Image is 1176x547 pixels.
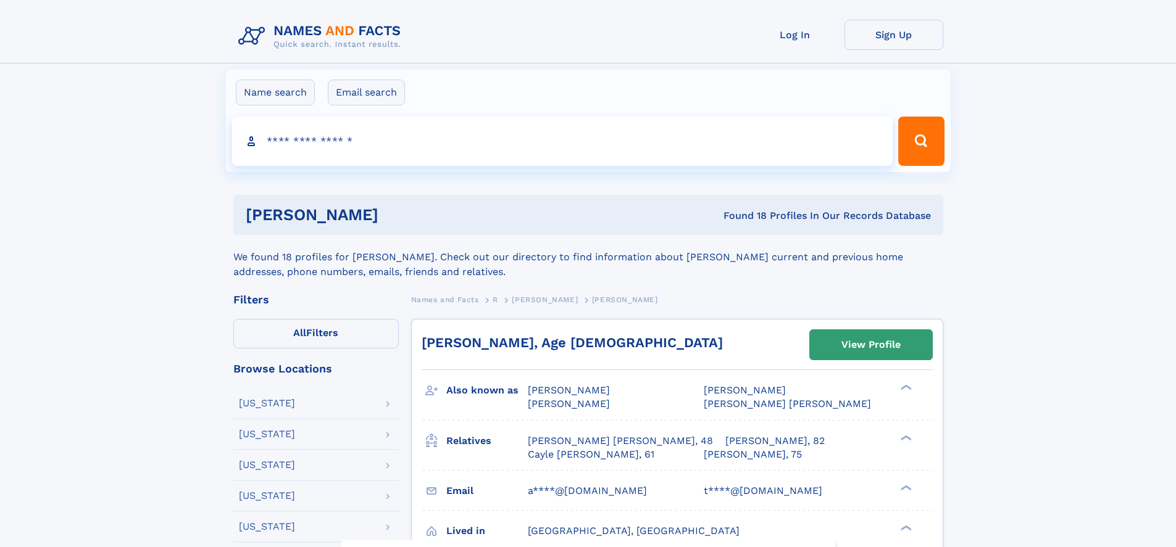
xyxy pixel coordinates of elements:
div: ❯ [898,434,912,442]
div: ❯ [898,384,912,392]
a: R [493,292,498,307]
span: [GEOGRAPHIC_DATA], [GEOGRAPHIC_DATA] [528,525,740,537]
span: [PERSON_NAME] [PERSON_NAME] [704,398,871,409]
span: [PERSON_NAME] [512,295,578,304]
span: [PERSON_NAME] [704,384,786,396]
a: Names and Facts [411,292,479,307]
span: [PERSON_NAME] [528,384,610,396]
h3: Relatives [446,430,528,451]
label: Email search [328,80,405,105]
a: [PERSON_NAME], Age [DEMOGRAPHIC_DATA] [422,335,723,350]
label: Name search [236,80,315,105]
div: [US_STATE] [239,460,295,470]
div: ❯ [898,483,912,491]
h3: Also known as [446,380,528,401]
label: Filters [233,319,399,348]
button: Search Button [898,117,944,166]
div: Browse Locations [233,363,399,374]
h3: Email [446,480,528,501]
div: [US_STATE] [239,398,295,408]
a: [PERSON_NAME] [PERSON_NAME], 48 [528,434,713,448]
img: Logo Names and Facts [233,20,411,53]
div: ❯ [898,524,912,532]
span: R [493,295,498,304]
h3: Lived in [446,520,528,541]
span: All [293,327,306,339]
a: [PERSON_NAME] [512,292,578,307]
a: Log In [746,20,844,50]
a: View Profile [810,330,932,360]
span: [PERSON_NAME] [528,398,610,409]
a: [PERSON_NAME], 75 [704,448,802,461]
span: [PERSON_NAME] [592,295,658,304]
div: [US_STATE] [239,522,295,532]
div: [US_STATE] [239,429,295,439]
div: [US_STATE] [239,491,295,501]
div: View Profile [841,331,901,359]
div: Found 18 Profiles In Our Records Database [551,209,931,223]
a: [PERSON_NAME], 82 [725,434,825,448]
a: Sign Up [844,20,943,50]
div: We found 18 profiles for [PERSON_NAME]. Check out our directory to find information about [PERSON... [233,235,943,279]
input: search input [232,117,893,166]
h1: [PERSON_NAME] [246,207,551,223]
div: Filters [233,294,399,305]
a: Cayle [PERSON_NAME], 61 [528,448,654,461]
